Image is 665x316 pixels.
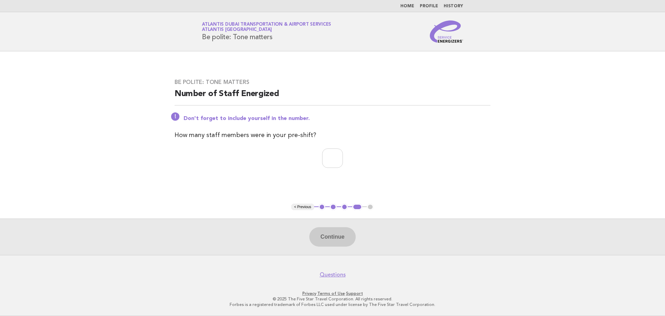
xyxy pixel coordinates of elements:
[202,23,331,41] h1: Be polite: Tone matters
[184,115,490,122] p: Don't forget to include yourself in the number.
[291,204,314,211] button: < Previous
[341,204,348,211] button: 3
[444,4,463,8] a: History
[330,204,337,211] button: 2
[175,79,490,86] h3: Be polite: Tone matters
[319,204,326,211] button: 1
[302,291,316,296] a: Privacy
[352,204,362,211] button: 4
[202,28,272,32] span: Atlantis [GEOGRAPHIC_DATA]
[320,271,346,278] a: Questions
[121,291,544,296] p: · ·
[175,88,490,105] h2: Number of Staff Energized
[175,130,490,140] p: How many staff members were in your pre-shift?
[121,302,544,307] p: Forbes is a registered trademark of Forbes LLC used under license by The Five Star Travel Corpora...
[346,291,363,296] a: Support
[430,20,463,43] img: Service Energizers
[420,4,438,8] a: Profile
[317,291,345,296] a: Terms of Use
[400,4,414,8] a: Home
[121,296,544,302] p: © 2025 The Five Star Travel Corporation. All rights reserved.
[202,22,331,32] a: Atlantis Dubai Transportation & Airport ServicesAtlantis [GEOGRAPHIC_DATA]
